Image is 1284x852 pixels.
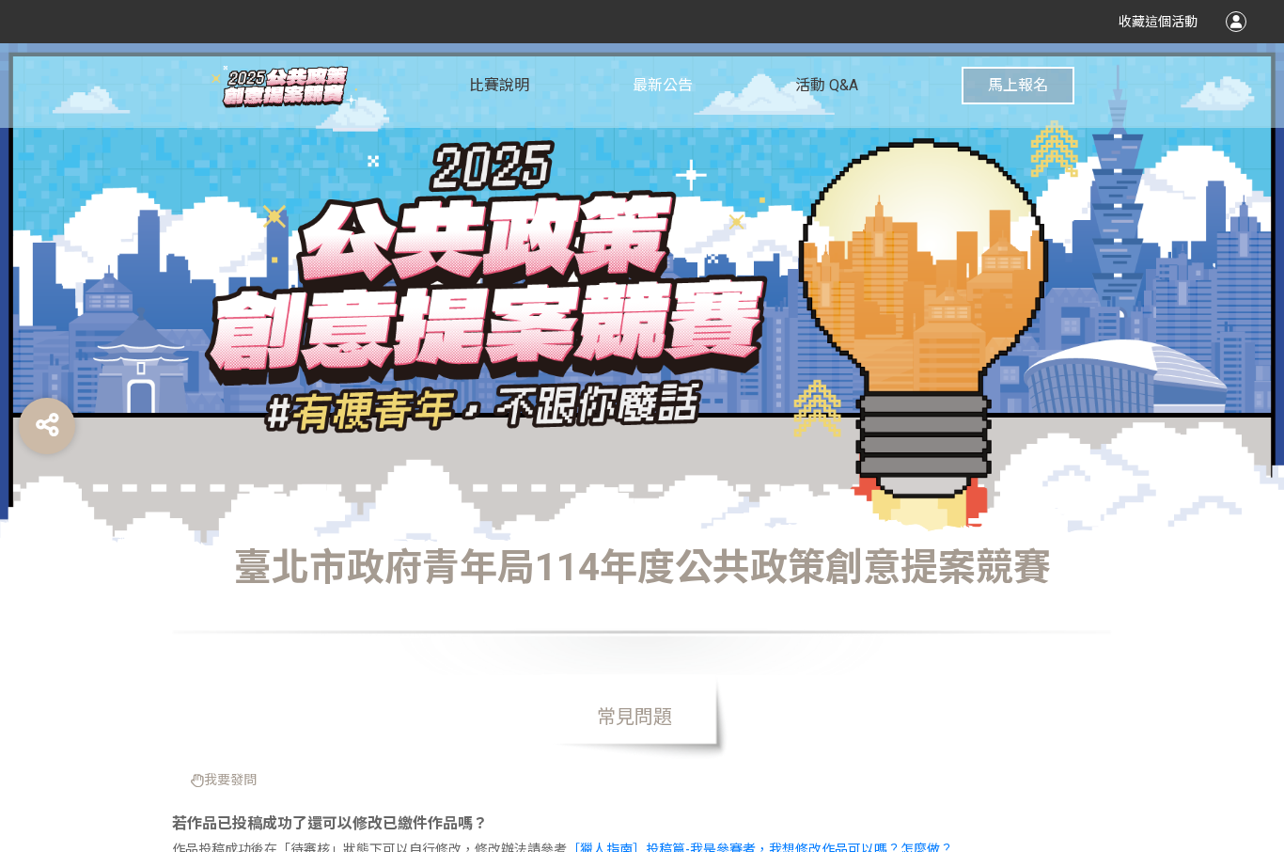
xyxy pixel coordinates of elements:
[633,76,693,94] span: 最新公告
[988,76,1048,94] span: 馬上報名
[633,43,693,128] a: 最新公告
[540,674,728,759] span: 常見問題
[469,76,529,94] span: 比賽說明
[795,76,858,94] span: 活動 Q&A
[795,43,858,128] a: 活動 Q&A
[172,545,1112,675] h1: 臺北市政府青年局114年度公共政策創意提案競賽
[469,43,529,128] a: 比賽說明
[1119,14,1198,29] span: 收藏這個活動
[204,765,257,794] span: 我要發問
[210,63,360,110] img: 臺北市政府青年局114年度公共政策創意提案競賽
[962,67,1074,104] button: 馬上報名
[172,813,1112,835] div: 若作品已投稿成功了還可以修改已繳件作品嗎？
